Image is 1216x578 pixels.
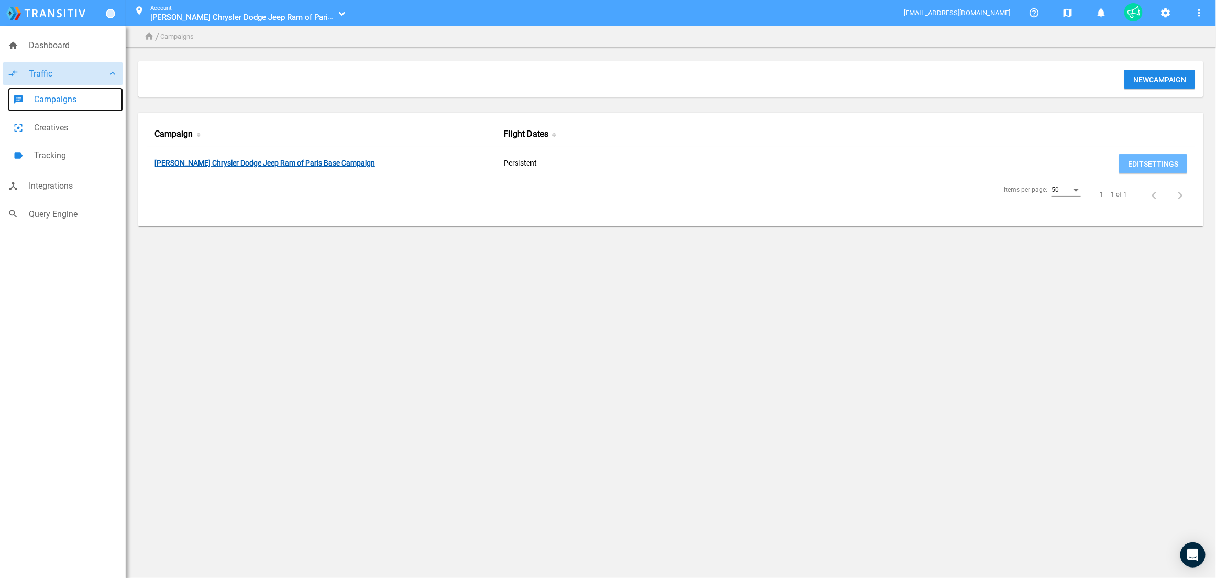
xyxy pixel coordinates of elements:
mat-icon: settings [1159,7,1172,19]
span: Settings [1144,160,1178,168]
div: Campaign [147,121,496,147]
a: filter_center_focusCreatives [8,116,123,140]
li: / [156,28,160,45]
a: Toggle Menu [106,9,115,18]
div: Items per page: [1004,185,1047,195]
i: label [13,150,24,161]
mat-icon: notifications [1095,7,1108,19]
i: keyboard_arrow_down [107,68,118,79]
a: speaker_notesCampaigns [8,88,123,112]
mat-icon: map [1062,7,1074,19]
i: filter_center_focus [13,123,24,133]
li: Campaigns [161,31,194,42]
i: speaker_notes [13,94,24,105]
span: Campaigns [34,93,118,106]
button: EditSettings [1119,154,1187,173]
button: Next page [1170,184,1191,205]
i: home [8,40,18,51]
span: [PERSON_NAME] Chrysler Dodge Jeep Ram of Paris_100046119 [150,12,373,22]
a: labelTracking [8,144,123,168]
a: compare_arrowsTraffickeyboard_arrow_down [3,62,123,86]
img: logo [6,7,85,20]
a: searchQuery Engine [3,202,123,226]
mat-icon: help_outline [1028,7,1041,19]
span: [EMAIL_ADDRESS][DOMAIN_NAME] [904,9,1011,17]
i: compare_arrows [8,68,18,79]
i: search [8,209,18,219]
button: NewCampaign [1124,70,1195,89]
span: Traffic [29,67,107,81]
span: Flight Dates [504,129,548,139]
a: [PERSON_NAME] Chrysler Dodge Jeep Ram of Paris Base Campaign [154,159,375,169]
span: Campaign [1149,75,1186,84]
button: Previous page [1144,184,1165,205]
div: 1 – 1 of 1 [1100,190,1127,200]
span: Integrations [29,179,118,193]
span: Creatives [34,121,118,135]
span: Query Engine [29,208,118,221]
span: Tracking [34,149,118,162]
mat-select: Items per page: [1052,187,1081,194]
a: device_hubIntegrations [3,174,123,198]
span: Dashboard [29,39,118,52]
mat-icon: more_vert [1193,7,1206,19]
div: Open Intercom Messenger [1180,542,1206,568]
a: homeDashboard [3,34,123,58]
span: Persistent [504,159,537,167]
mat-icon: location_on [133,6,146,18]
i: home [144,31,154,42]
small: Account [150,5,172,12]
i: device_hub [8,181,18,191]
button: More [1189,2,1210,23]
span: 50 [1052,186,1059,193]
